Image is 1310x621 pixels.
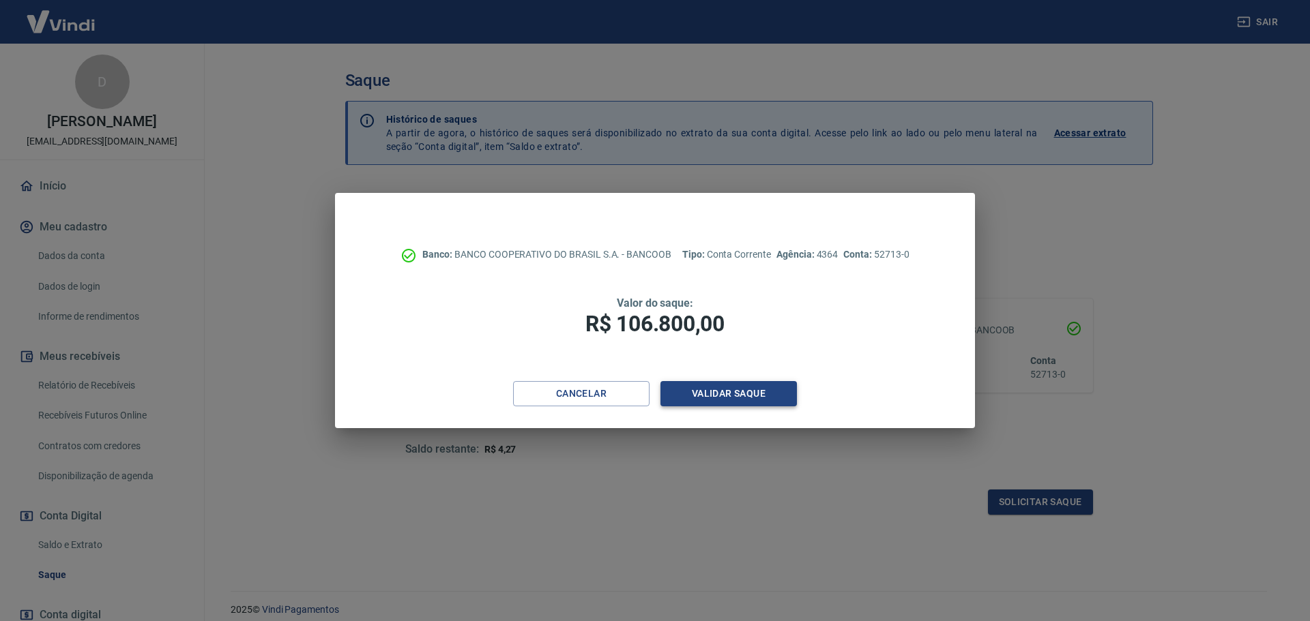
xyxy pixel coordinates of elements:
[585,311,725,337] span: R$ 106.800,00
[617,297,693,309] span: Valor do saque:
[776,247,838,262] p: 4364
[660,381,797,406] button: Validar saque
[422,247,671,262] p: BANCO COOPERATIVO DO BRASIL S.A. - BANCOOB
[422,249,454,260] span: Banco:
[682,247,771,262] p: Conta Corrente
[843,247,909,262] p: 52713-0
[776,249,817,260] span: Agência:
[513,381,650,406] button: Cancelar
[843,249,874,260] span: Conta:
[682,249,707,260] span: Tipo:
